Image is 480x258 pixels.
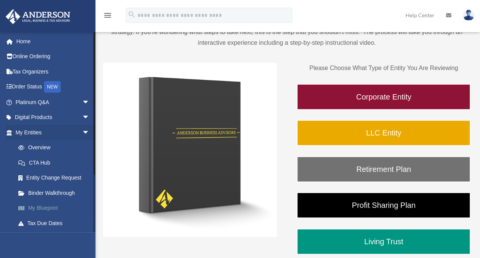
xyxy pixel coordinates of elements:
[3,9,73,24] img: Anderson Advisors Platinum Portal
[11,140,101,155] a: Overview
[44,81,61,93] div: NEW
[297,84,470,110] a: Corporate Entity
[11,170,101,186] a: Entity Change Request
[5,110,101,125] a: Digital Productsarrow_drop_down
[297,120,470,146] a: LLC Entity
[297,192,470,218] a: Profit Sharing Plan
[103,13,112,20] a: menu
[463,10,474,21] img: User Pic
[297,63,470,73] p: Please Choose What Type of Entity You Are Reviewing
[82,95,97,110] span: arrow_drop_down
[5,49,101,64] a: Online Ordering
[5,95,101,110] a: Platinum Q&Aarrow_drop_down
[5,125,101,140] a: My Entitiesarrow_drop_down
[11,201,101,216] a: My Blueprint
[5,64,101,79] a: Tax Organizers
[128,10,136,19] i: search
[5,34,101,49] a: Home
[103,11,112,20] i: menu
[11,155,101,170] a: CTA Hub
[5,231,101,246] a: My Anderson Teamarrow_drop_down
[297,156,470,182] a: Retirement Plan
[82,125,97,140] span: arrow_drop_down
[11,216,101,231] a: Tax Due Dates
[5,79,101,95] a: Order StatusNEW
[297,229,470,255] a: Living Trust
[11,185,97,201] a: Binder Walkthrough
[82,231,97,247] span: arrow_drop_down
[82,110,97,126] span: arrow_drop_down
